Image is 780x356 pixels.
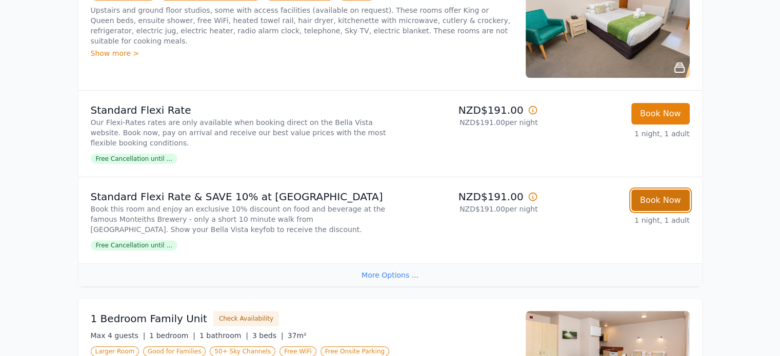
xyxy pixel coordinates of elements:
p: NZD$191.00 per night [394,117,538,128]
p: Standard Flexi Rate [91,103,386,117]
button: Book Now [631,103,690,124]
p: 1 night, 1 adult [546,129,690,139]
span: Max 4 guests | [91,331,146,340]
div: More Options ... [78,263,702,286]
button: Book Now [631,190,690,211]
span: Free Cancellation until ... [91,240,177,250]
p: Our Flexi-Rates rates are only available when booking direct on the Bella Vista website. Book now... [91,117,386,148]
span: 3 beds | [252,331,284,340]
p: Standard Flexi Rate & SAVE 10% at [GEOGRAPHIC_DATA] [91,190,386,204]
span: Free Cancellation until ... [91,154,177,164]
p: 1 night, 1 adult [546,215,690,225]
h3: 1 Bedroom Family Unit [91,311,207,326]
span: 37m² [288,331,307,340]
p: Book this room and enjoy an exclusive 10% discount on food and beverage at the famous Monteiths B... [91,204,386,235]
p: Upstairs and ground floor studios, some with access facilities (available on request). These room... [91,5,513,46]
p: NZD$191.00 [394,190,538,204]
p: NZD$191.00 [394,103,538,117]
button: Check Availability [213,311,279,326]
div: Show more > [91,48,513,58]
span: 1 bathroom | [199,331,248,340]
span: 1 bedroom | [149,331,195,340]
p: NZD$191.00 per night [394,204,538,214]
